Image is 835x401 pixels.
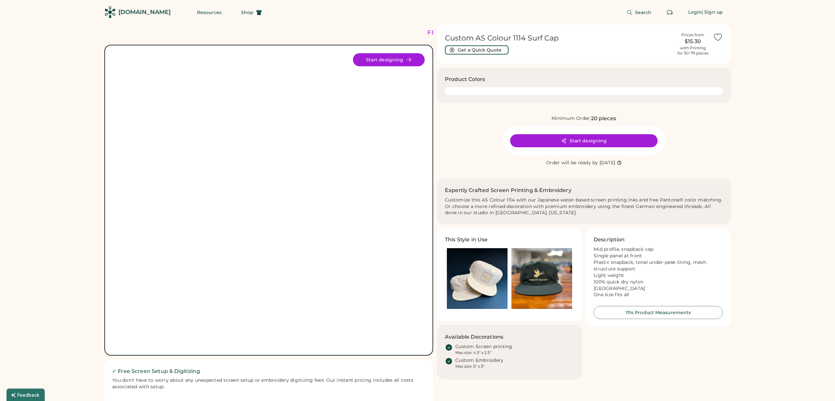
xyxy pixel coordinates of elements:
h3: Product Colors [445,75,485,83]
img: AS Colour 1114 Product Image [122,53,416,347]
h2: ✓ Free Screen Setup & Digitizing [112,367,425,375]
div: Mid profile, snapback cap Single panel at front Plastic snapback, tonal under-peak lining, mesh s... [594,246,723,298]
div: 20 pieces [591,115,616,122]
div: Customize this AS Colour 1114 with our Japanese water-based screen printing inks and free Pantone... [445,197,723,217]
div: [DATE] [600,160,615,166]
h3: This Style in Use [445,236,488,244]
h2: Expertly Crafted Screen Printing & Embroidery [445,186,571,194]
img: Olive Green AS Colour 1114 Surf Hat printed with an image of a mallard holding a baguette in its ... [511,248,572,309]
h3: Available Decorations [445,333,503,341]
div: Prices from [681,32,704,38]
button: Retrieve an order [663,6,676,19]
button: Shop [233,6,270,19]
div: Order will be ready by [546,160,598,166]
div: FREE SHIPPING [427,28,483,37]
h3: Description [594,236,625,244]
div: Custom Embroidery [455,357,503,364]
div: with Printing for 50-79 pieces [677,45,708,56]
div: | Sign up [702,9,723,16]
button: Search [619,6,660,19]
div: [DOMAIN_NAME] [118,8,171,16]
h1: Custom AS Colour 1114 Surf Cap [445,34,673,43]
div: Custom Screen printing [455,344,512,350]
button: 1114 Product Measurements [594,306,723,319]
button: Start designing [353,53,425,66]
img: Rendered Logo - Screens [104,7,116,18]
div: You don't have to worry about any unexpected screen setup or embroidery digitizing fees. Our inst... [112,377,425,390]
div: Login [688,9,702,16]
div: Max size: 5" x 3" [455,364,484,369]
span: Search [635,10,652,15]
button: Resources [189,6,229,19]
button: Start designing [510,134,658,147]
div: Max size: 4.5" x 2.5" [455,350,491,355]
img: Ecru color hat with logo printed on a blue background [447,248,508,309]
div: Minimum Order: [552,115,591,122]
div: 1114 Style Image [122,53,416,347]
button: Get a Quick Quote [445,45,509,55]
span: Shop [241,10,253,15]
div: $15.30 [676,38,709,45]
